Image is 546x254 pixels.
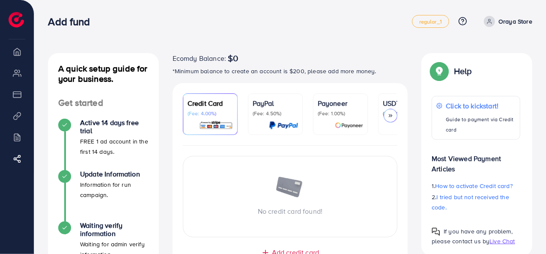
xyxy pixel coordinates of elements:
p: PayPal [253,98,298,108]
p: Payoneer [318,98,363,108]
span: How to activate Credit card? [436,182,513,190]
p: No credit card found! [183,206,397,216]
p: Credit Card [188,98,233,108]
span: I tried but not received the code. [432,193,509,212]
span: Live Chat [489,237,515,245]
img: card [335,120,363,130]
h4: Update Information [80,170,149,178]
img: card [199,120,233,130]
p: *Minimum balance to create an account is $200, please add more money. [173,66,408,76]
p: 1. [432,181,520,191]
p: (Fee: 4.00%) [188,110,233,117]
h3: Add fund [48,15,97,28]
p: Most Viewed Payment Articles [432,146,520,174]
a: Oraya Store [480,16,532,27]
p: Click to kickstart! [446,101,516,111]
li: Active 14 days free trial [48,119,159,170]
p: USDT [383,98,428,108]
img: logo [9,12,24,27]
p: FREE 1 ad account in the first 14 days. [80,136,149,157]
span: If you have any problem, please contact us by [432,227,513,245]
img: image [275,177,305,199]
li: Update Information [48,170,159,221]
p: Information for run campaign. [80,179,149,200]
p: Oraya Store [498,16,532,27]
span: regular_1 [419,19,442,24]
img: Popup guide [432,63,447,79]
h4: Active 14 days free trial [80,119,149,135]
a: regular_1 [412,15,449,28]
p: Help [454,66,472,76]
p: (Fee: 0.00%) [383,110,428,117]
h4: A quick setup guide for your business. [48,63,159,84]
p: (Fee: 4.50%) [253,110,298,117]
h4: Get started [48,98,159,108]
h4: Waiting verify information [80,221,149,238]
img: card [269,120,298,130]
p: Guide to payment via Credit card [446,114,516,135]
p: (Fee: 1.00%) [318,110,363,117]
span: $0 [228,53,238,63]
img: Popup guide [432,227,440,236]
span: Ecomdy Balance: [173,53,226,63]
iframe: Chat [510,215,540,248]
p: 2. [432,192,520,212]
